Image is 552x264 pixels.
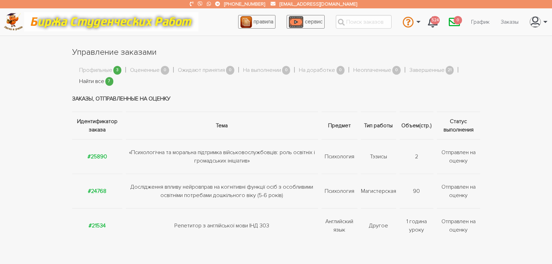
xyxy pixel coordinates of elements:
a: #25890 [88,153,107,160]
td: 1 година уроку [398,209,435,243]
th: Идентификатор заказа [72,112,124,139]
span: 0 [392,66,401,75]
td: Дослідження впливу нейровправ на когнітивні функції осіб з особливими освітніми потребами дошкіль... [124,174,320,209]
span: 3 [113,66,122,75]
th: Статус выполнения [435,112,480,139]
a: На доработке [299,66,335,75]
a: Ожидают принятия [178,66,225,75]
a: [PHONE_NUMBER] [224,1,265,7]
a: Оцененные [130,66,160,75]
td: Заказы, отправленные на оценку [72,86,480,112]
span: сервис [305,18,323,25]
span: 0 [282,66,290,75]
td: Английский язык [320,209,359,243]
a: #21534 [89,222,106,229]
td: 2 [398,139,435,174]
td: Психология [320,139,359,174]
a: [EMAIL_ADDRESS][DOMAIN_NAME] [280,1,357,7]
span: 0 [337,66,345,75]
a: сервис [287,15,325,29]
span: 0 [226,66,234,75]
h1: Управление заказами [72,46,480,58]
td: Отправлен на оценку [435,209,480,243]
img: motto-12e01f5a76059d5f6a28199ef077b1f78e012cfde436ab5cf1d4517935686d32.gif [24,12,198,31]
a: Найти все [79,77,104,86]
a: Профильные [79,66,112,75]
span: 0 [454,16,462,25]
a: Завершенные [409,66,445,75]
a: #24768 [88,188,106,195]
a: График [466,15,495,29]
img: logo-c4363faeb99b52c628a42810ed6dfb4293a56d4e4775eb116515dfe7f33672af.png [4,13,23,31]
th: Тема [124,112,320,139]
td: Отправлен на оценку [435,139,480,174]
a: 0 [443,13,466,31]
span: 21 [446,66,454,75]
a: 524 [422,13,443,31]
span: 7 [105,77,114,86]
a: Неоплаченные [353,66,391,75]
td: «Психологічна та моральна підтримка військовослужбовців: роль освітніх і громадських ініціатив» [124,139,320,174]
td: 90 [398,174,435,209]
td: Психология [320,174,359,209]
th: Объем(стр.) [398,112,435,139]
span: правила [254,18,273,25]
th: Предмет [320,112,359,139]
td: Репетитор з англійської мови ІНД 303 [124,209,320,243]
a: На выполнении [243,66,281,75]
img: play_icon-49f7f135c9dc9a03216cfdbccbe1e3994649169d890fb554cedf0eac35a01ba8.png [289,16,303,28]
span: 0 [161,66,169,75]
td: Отправлен на оценку [435,174,480,209]
input: Поиск заказов [336,15,392,29]
a: правила [238,15,275,29]
td: Тэзисы [359,139,398,174]
a: Заказы [495,15,524,29]
td: Другое [359,209,398,243]
th: Тип работы [359,112,398,139]
span: 524 [430,16,440,25]
img: agreement_icon-feca34a61ba7f3d1581b08bc946b2ec1ccb426f67415f344566775c155b7f62c.png [240,16,252,28]
td: Магистерская [359,174,398,209]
